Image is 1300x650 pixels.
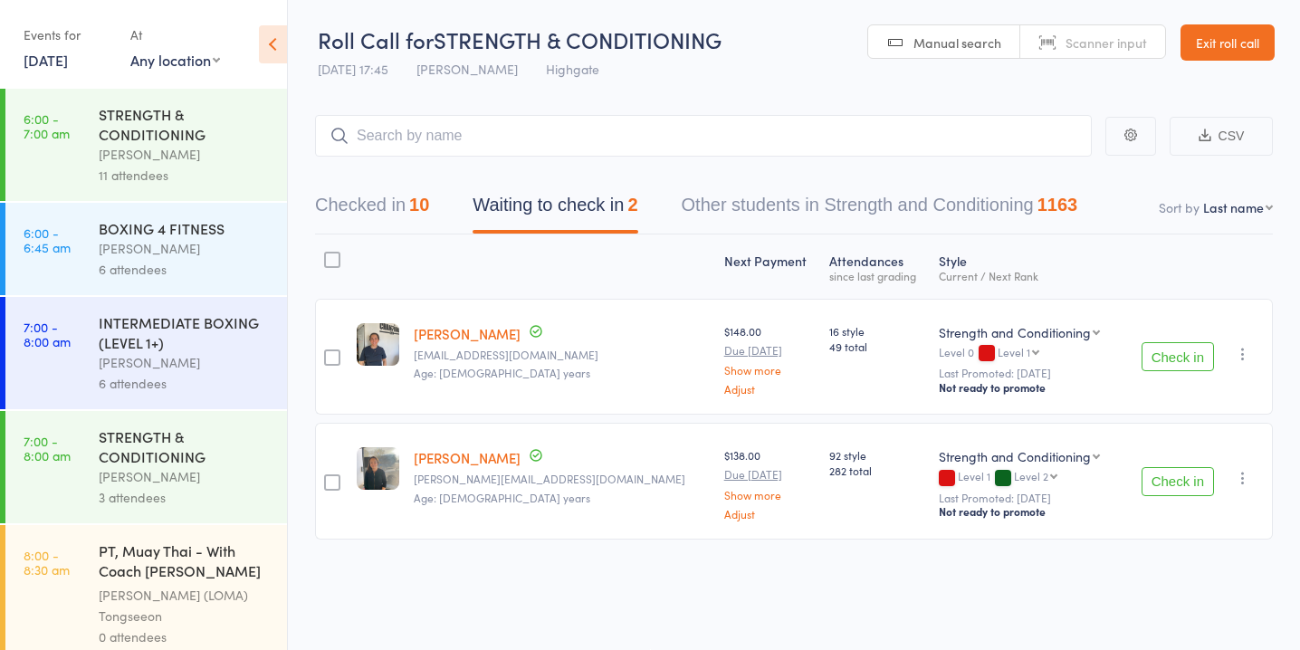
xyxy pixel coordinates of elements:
button: Check in [1142,342,1214,371]
time: 7:00 - 8:00 am [24,434,71,463]
div: PT, Muay Thai - With Coach [PERSON_NAME] (30 minutes) [99,540,272,585]
div: Current / Next Rank [939,270,1114,282]
div: $148.00 [724,323,815,395]
a: Adjust [724,383,815,395]
button: Checked in10 [315,186,429,234]
div: Last name [1203,198,1264,216]
a: 6:00 -6:45 amBOXING 4 FITNESS[PERSON_NAME]6 attendees [5,203,287,295]
small: Last Promoted: [DATE] [939,367,1114,379]
div: Strength and Conditioning [939,447,1091,465]
div: 6 attendees [99,259,272,280]
div: Not ready to promote [939,380,1114,395]
span: 92 style [829,447,924,463]
span: Roll Call for [318,24,434,54]
div: 2 [627,195,637,215]
small: Due [DATE] [724,468,815,481]
button: Other students in Strength and Conditioning1163 [682,186,1078,234]
div: Atten­dances [822,243,932,291]
a: Adjust [724,508,815,520]
div: At [130,20,220,50]
button: Check in [1142,467,1214,496]
div: Events for [24,20,112,50]
div: Level 1 [998,346,1030,358]
div: Next Payment [717,243,822,291]
div: $138.00 [724,447,815,519]
span: 49 total [829,339,924,354]
div: [PERSON_NAME] [99,466,272,487]
div: Any location [130,50,220,70]
span: STRENGTH & CONDITIONING [434,24,722,54]
div: Style [932,243,1122,291]
time: 8:00 - 8:30 am [24,548,70,577]
div: Strength and Conditioning [939,323,1091,341]
div: 3 attendees [99,487,272,508]
a: 7:00 -8:00 amSTRENGTH & CONDITIONING[PERSON_NAME]3 attendees [5,411,287,523]
div: INTERMEDIATE BOXING (LEVEL 1+) [99,312,272,352]
div: since last grading [829,270,924,282]
div: BOXING 4 FITNESS [99,218,272,238]
a: [PERSON_NAME] [414,324,521,343]
div: Level 2 [1014,470,1048,482]
label: Sort by [1159,198,1200,216]
span: Scanner input [1066,33,1147,52]
a: [DATE] [24,50,68,70]
small: Last Promoted: [DATE] [939,492,1114,504]
input: Search by name [315,115,1092,157]
div: 6 attendees [99,373,272,394]
a: 6:00 -7:00 amSTRENGTH & CONDITIONING[PERSON_NAME]11 attendees [5,89,287,201]
div: 10 [409,195,429,215]
div: STRENGTH & CONDITIONING [99,104,272,144]
span: [DATE] 17:45 [318,60,388,78]
div: Not ready to promote [939,504,1114,519]
span: 282 total [829,463,924,478]
span: Age: [DEMOGRAPHIC_DATA] years [414,365,590,380]
span: Highgate [546,60,599,78]
div: STRENGTH & CONDITIONING [99,426,272,466]
span: Age: [DEMOGRAPHIC_DATA] years [414,490,590,505]
div: 0 attendees [99,626,272,647]
a: Show more [724,489,815,501]
time: 7:00 - 8:00 am [24,320,71,349]
div: Level 0 [939,346,1114,361]
span: 16 style [829,323,924,339]
div: 11 attendees [99,165,272,186]
time: 6:00 - 6:45 am [24,225,71,254]
div: [PERSON_NAME] [99,144,272,165]
a: [PERSON_NAME] [414,448,521,467]
a: Show more [724,364,815,376]
div: [PERSON_NAME] [99,238,272,259]
div: 1163 [1037,195,1078,215]
small: f.dorado@live.com.au [414,473,710,485]
div: [PERSON_NAME] (LOMA) Tongseeon [99,585,272,626]
img: image1739954662.png [357,323,399,366]
button: Waiting to check in2 [473,186,637,234]
img: image1715330082.png [357,447,399,490]
div: [PERSON_NAME] [99,352,272,373]
a: Exit roll call [1181,24,1275,61]
div: Level 1 [939,470,1114,485]
button: CSV [1170,117,1273,156]
span: [PERSON_NAME] [416,60,518,78]
small: Due [DATE] [724,344,815,357]
span: Manual search [913,33,1001,52]
time: 6:00 - 7:00 am [24,111,70,140]
a: 7:00 -8:00 amINTERMEDIATE BOXING (LEVEL 1+)[PERSON_NAME]6 attendees [5,297,287,409]
small: aysabaghvand@gmail.com [414,349,710,361]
